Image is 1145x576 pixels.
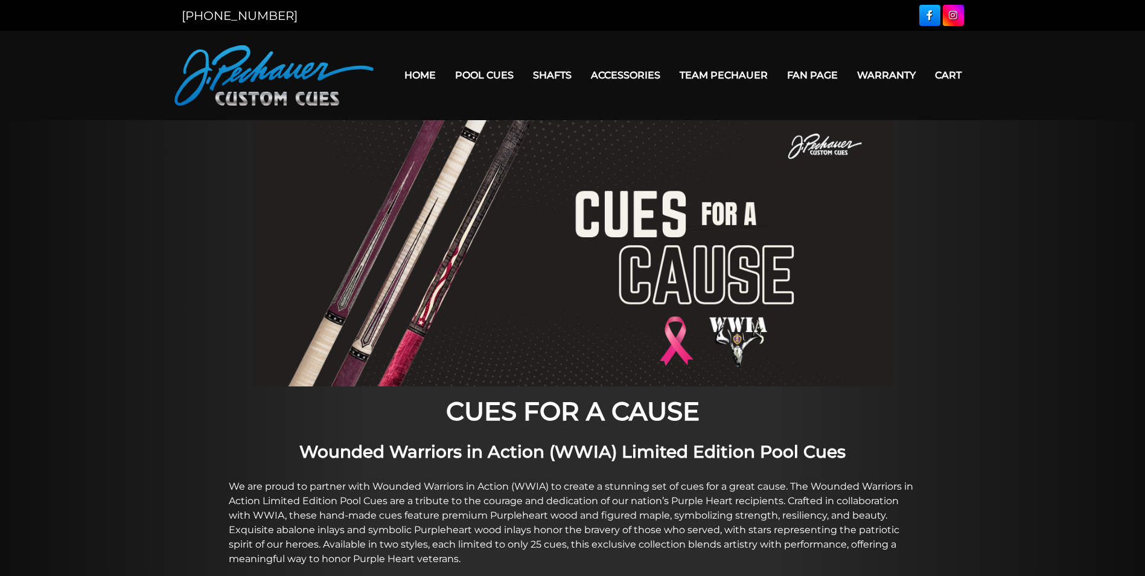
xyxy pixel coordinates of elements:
a: Home [395,60,445,91]
strong: CUES FOR A CAUSE [446,395,700,427]
a: Fan Page [777,60,847,91]
img: Pechauer Custom Cues [174,45,374,106]
a: Shafts [523,60,581,91]
a: [PHONE_NUMBER] [182,8,298,23]
a: Pool Cues [445,60,523,91]
a: Cart [925,60,971,91]
p: We are proud to partner with Wounded Warriors in Action (WWIA) to create a stunning set of cues f... [229,479,917,566]
a: Accessories [581,60,670,91]
a: Team Pechauer [670,60,777,91]
strong: Wounded Warriors in Action (WWIA) Limited Edition Pool Cues [299,441,846,462]
a: Warranty [847,60,925,91]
